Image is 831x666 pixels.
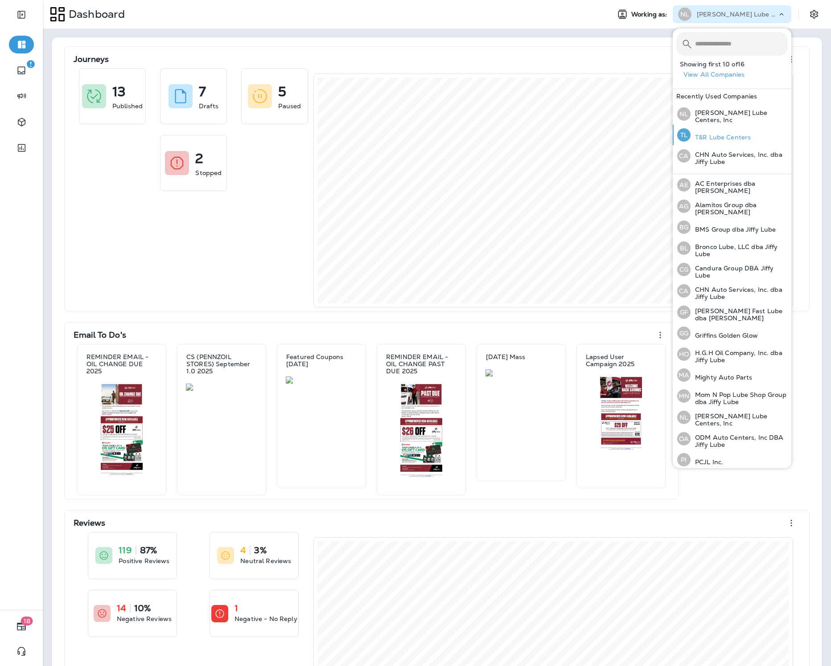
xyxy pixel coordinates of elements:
[677,389,691,403] div: MN
[195,168,222,177] p: Stopped
[140,546,157,555] p: 87%
[286,376,357,384] img: 22fdf5ef-2fb2-400b-b157-eff831ae5cec.jpg
[86,353,157,375] p: REMINDER EMAIL - OIL CHANGE DUE 2025
[199,102,218,110] p: Drafts
[199,87,206,96] p: 7
[673,280,791,302] button: CACHN Auto Services, Inc. dba Jiffy Lube
[673,89,791,103] div: Recently Used Companies
[65,8,125,21] p: Dashboard
[234,604,238,613] p: 1
[673,428,791,449] button: OAODM Auto Centers, Inc DBA Jiffy Lube
[117,614,172,623] p: Negative Reviews
[240,546,246,555] p: 4
[691,134,751,141] p: T&R Lube Centers
[677,347,691,361] div: HO
[240,556,291,565] p: Neutral Reviews
[585,376,657,450] img: f38c956f-65f5-4297-85f2-7e91867f2ea8.jpg
[691,391,788,405] p: Mom N Pop Lube Shop Group dba Jiffy Lube
[119,546,132,555] p: 119
[677,128,691,142] div: TL
[21,617,33,625] span: 18
[486,353,526,360] p: [DATE] Mass
[691,374,752,381] p: Mighty Auto Parts
[691,201,788,216] p: Alamitos Group dba [PERSON_NAME]
[677,453,691,466] div: PI
[677,178,691,192] div: AE
[691,349,788,364] p: H.G.H Oil Company, Inc. dba Jiffy Lube
[677,200,691,213] div: AG
[278,87,286,96] p: 5
[74,331,126,339] p: Email To Do's
[254,546,266,555] p: 3%
[673,196,791,217] button: AGAlamitos Group dba [PERSON_NAME]
[112,87,126,96] p: 13
[386,384,457,478] img: 7790dd8b-64ef-4264-ac3e-14ec433fc1e8.jpg
[9,6,34,24] button: Expand Sidebar
[86,384,157,476] img: 66d0a5fe-6a5a-4b24-a193-c9f1c46c6955.jpg
[673,343,791,365] button: HOH.G.H Oil Company, Inc. dba Jiffy Lube
[691,307,788,322] p: [PERSON_NAME] Fast Lube dba [PERSON_NAME]
[586,353,656,368] p: Lapsed User Campaign 2025
[112,102,143,110] p: Published
[673,217,791,237] button: BGBMS Group dba Jiffy Lube
[677,411,691,424] div: NL
[691,265,788,279] p: Candura Group DBA Jiffy Lube
[691,109,788,123] p: [PERSON_NAME] Lube Centers, Inc
[234,614,297,623] p: Negative - No Reply
[186,384,257,391] img: 8e39792f-fc3c-4f2d-8d64-86cf1e47896c.jpg
[631,11,669,18] span: Working as:
[278,102,301,110] p: Paused
[677,368,691,382] div: MA
[673,103,791,125] button: NL[PERSON_NAME] Lube Centers, Inc
[673,449,791,470] button: PIPCJL Inc.
[691,332,758,339] p: Griffins Golden Glow
[677,263,691,276] div: CG
[678,8,691,21] div: NL
[691,226,776,233] p: BMS Group dba Jiffy Lube
[74,519,105,527] p: Reviews
[691,243,788,257] p: Bronco Lube, LLC dba Jiffy Lube
[9,617,34,635] button: 18
[195,154,203,163] p: 2
[677,149,691,163] div: CA
[691,151,788,165] p: CHN Auto Services, Inc. dba Jiffy Lube
[680,61,791,68] p: Showing first 10 of 16
[691,458,723,466] p: PCJL Inc.
[673,259,791,280] button: CGCandura Group DBA Jiffy Lube
[691,286,788,300] p: CHN Auto Services, Inc. dba Jiffy Lube
[119,556,169,565] p: Positive Reviews
[677,432,691,445] div: OA
[680,68,791,82] button: View All Companies
[677,284,691,298] div: CA
[677,107,691,121] div: NL
[677,306,691,319] div: GF
[697,11,777,18] p: [PERSON_NAME] Lube Centers, Inc
[673,365,791,385] button: MAMighty Auto Parts
[691,413,788,427] p: [PERSON_NAME] Lube Centers, Inc
[286,353,357,368] p: Featured Coupons [DATE]
[673,174,791,196] button: AEAC Enterprises dba [PERSON_NAME]
[691,434,788,448] p: ODM Auto Centers, Inc DBA Jiffy Lube
[186,353,257,375] p: CS (PENNZOIL STORES) September 1.0 2025
[673,125,791,145] button: TLT&R Lube Centers
[673,237,791,259] button: BLBronco Lube, LLC dba Jiffy Lube
[673,302,791,323] button: GF[PERSON_NAME] Fast Lube dba [PERSON_NAME]
[691,180,788,194] p: AC Enterprises dba [PERSON_NAME]
[677,327,691,340] div: GG
[673,323,791,343] button: GGGriffins Golden Glow
[806,6,822,22] button: Settings
[117,604,126,613] p: 14
[673,407,791,428] button: NL[PERSON_NAME] Lube Centers, Inc
[386,353,457,375] p: REMINDER EMAIL - OIL CHANGE PAST DUE 2025
[485,369,557,376] img: ce64383a-11d7-45bc-a752-b0cf6366d44f.jpg
[673,145,791,167] button: CACHN Auto Services, Inc. dba Jiffy Lube
[74,55,109,64] p: Journeys
[677,241,691,255] div: BL
[677,221,691,234] div: BG
[134,604,151,613] p: 10%
[673,385,791,407] button: MNMom N Pop Lube Shop Group dba Jiffy Lube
